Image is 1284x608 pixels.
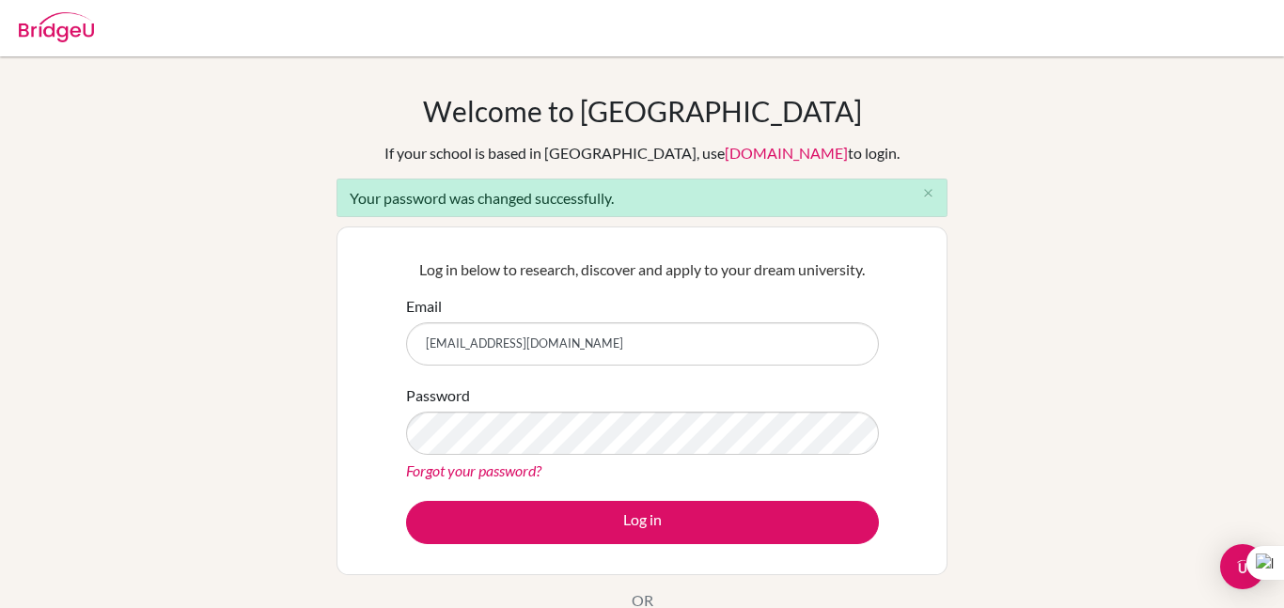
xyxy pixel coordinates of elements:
[725,144,848,162] a: [DOMAIN_NAME]
[406,295,442,318] label: Email
[921,186,935,200] i: close
[19,12,94,42] img: Bridge-U
[1220,544,1265,589] div: Open Intercom Messenger
[337,179,947,217] div: Your password was changed successfully.
[406,501,879,544] button: Log in
[406,461,541,479] a: Forgot your password?
[423,94,862,128] h1: Welcome to [GEOGRAPHIC_DATA]
[909,179,947,208] button: Close
[384,142,900,164] div: If your school is based in [GEOGRAPHIC_DATA], use to login.
[406,258,879,281] p: Log in below to research, discover and apply to your dream university.
[406,384,470,407] label: Password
